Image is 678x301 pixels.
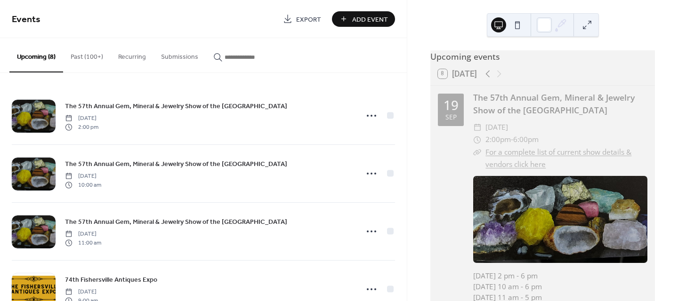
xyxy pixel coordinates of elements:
[296,15,321,24] span: Export
[473,146,482,158] div: ​
[65,181,101,189] span: 10:00 am
[65,123,98,131] span: 2:00 pm
[65,172,101,181] span: [DATE]
[485,147,631,169] a: For a complete list of current show details & vendors click here
[12,10,40,29] span: Events
[444,99,459,112] div: 19
[473,92,635,115] a: The 57th Annual Gem, Mineral & Jewelry Show of the [GEOGRAPHIC_DATA]
[473,134,482,146] div: ​
[65,230,101,238] span: [DATE]
[332,11,395,27] button: Add Event
[65,275,157,285] span: 74th Fishersville Antiques Expo
[276,11,328,27] a: Export
[352,15,388,24] span: Add Event
[65,101,287,111] a: The 57th Annual Gem, Mineral & Jewelry Show of the [GEOGRAPHIC_DATA]
[485,134,511,146] span: 2:00pm
[485,121,508,134] span: [DATE]
[430,50,655,63] div: Upcoming events
[511,134,513,146] span: -
[65,216,287,227] a: The 57th Annual Gem, Mineral & Jewelry Show of the [GEOGRAPHIC_DATA]
[473,121,482,134] div: ​
[65,102,287,111] span: The 57th Annual Gem, Mineral & Jewelry Show of the [GEOGRAPHIC_DATA]
[65,238,101,247] span: 11:00 am
[65,217,287,227] span: The 57th Annual Gem, Mineral & Jewelry Show of the [GEOGRAPHIC_DATA]
[9,38,63,72] button: Upcoming (8)
[65,274,157,285] a: 74th Fishersville Antiques Expo
[153,38,206,71] button: Submissions
[65,158,287,169] a: The 57th Annual Gem, Mineral & Jewelry Show of the [GEOGRAPHIC_DATA]
[65,159,287,169] span: The 57th Annual Gem, Mineral & Jewelry Show of the [GEOGRAPHIC_DATA]
[445,114,457,120] div: Sep
[65,288,98,296] span: [DATE]
[111,38,153,71] button: Recurring
[63,38,111,71] button: Past (100+)
[65,114,98,123] span: [DATE]
[513,134,539,146] span: 6:00pm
